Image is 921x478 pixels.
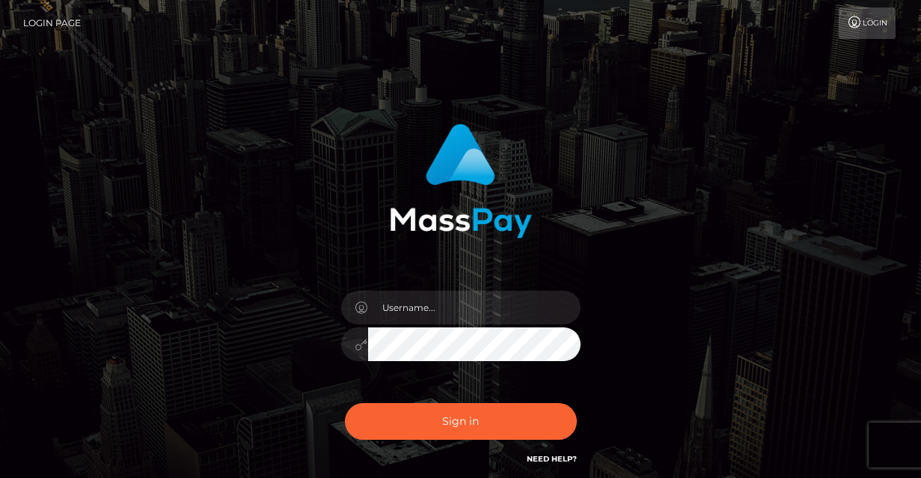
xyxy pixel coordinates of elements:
input: Username... [368,291,581,324]
a: Login Page [23,7,81,39]
a: Need Help? [527,454,577,464]
img: MassPay Login [390,124,532,238]
a: Login [839,7,896,39]
button: Sign in [345,403,577,440]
